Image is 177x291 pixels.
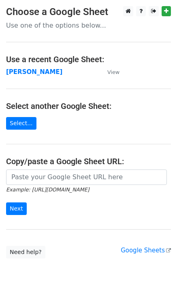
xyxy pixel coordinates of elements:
input: Next [6,202,27,215]
small: View [107,69,119,75]
h4: Use a recent Google Sheet: [6,54,171,64]
a: [PERSON_NAME] [6,68,62,76]
h4: Select another Google Sheet: [6,101,171,111]
small: Example: [URL][DOMAIN_NAME] [6,187,89,193]
a: View [99,68,119,76]
a: Google Sheets [121,247,171,254]
h3: Choose a Google Sheet [6,6,171,18]
h4: Copy/paste a Google Sheet URL: [6,156,171,166]
a: Select... [6,117,36,130]
a: Need help? [6,246,45,258]
p: Use one of the options below... [6,21,171,30]
input: Paste your Google Sheet URL here [6,169,167,185]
